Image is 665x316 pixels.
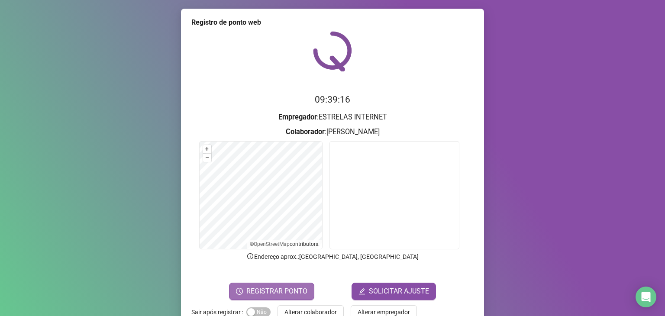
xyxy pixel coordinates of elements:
h3: : [PERSON_NAME] [191,126,474,138]
strong: Colaborador [286,128,325,136]
div: Open Intercom Messenger [636,287,656,307]
button: REGISTRAR PONTO [229,283,314,300]
div: Registro de ponto web [191,17,474,28]
span: clock-circle [236,288,243,295]
span: info-circle [246,252,254,260]
strong: Empregador [278,113,317,121]
button: + [203,145,211,153]
li: © contributors. [250,241,320,247]
button: editSOLICITAR AJUSTE [352,283,436,300]
span: REGISTRAR PONTO [246,286,307,297]
button: – [203,154,211,162]
h3: : ESTRELAS INTERNET [191,112,474,123]
p: Endereço aprox. : [GEOGRAPHIC_DATA], [GEOGRAPHIC_DATA] [191,252,474,261]
span: edit [358,288,365,295]
span: SOLICITAR AJUSTE [369,286,429,297]
img: QRPoint [313,31,352,71]
time: 09:39:16 [315,94,350,105]
a: OpenStreetMap [254,241,290,247]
